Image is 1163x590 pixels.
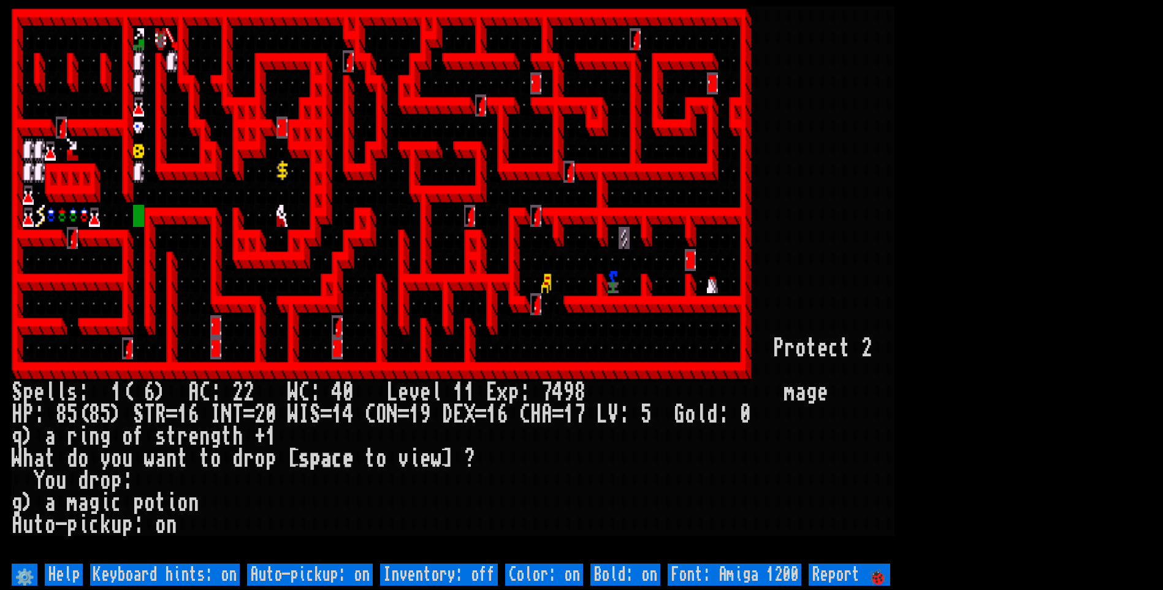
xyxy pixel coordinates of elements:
[90,564,240,586] input: Keyboard hints: on
[155,404,166,426] div: R
[45,564,83,586] input: Help
[144,381,155,404] div: 6
[464,448,475,470] div: ?
[597,404,608,426] div: L
[45,426,56,448] div: a
[34,381,45,404] div: e
[376,404,387,426] div: O
[100,514,111,536] div: k
[806,381,817,404] div: g
[177,448,188,470] div: t
[376,448,387,470] div: o
[12,448,23,470] div: W
[552,381,563,404] div: 4
[78,448,89,470] div: o
[310,404,321,426] div: S
[144,448,155,470] div: w
[563,381,574,404] div: 9
[563,404,574,426] div: 1
[210,448,221,470] div: o
[89,514,100,536] div: c
[199,448,210,470] div: t
[23,448,34,470] div: h
[409,381,420,404] div: v
[67,514,78,536] div: p
[332,381,343,404] div: 4
[155,492,166,514] div: t
[398,381,409,404] div: e
[12,404,23,426] div: H
[210,404,221,426] div: I
[453,381,464,404] div: 1
[89,404,100,426] div: 8
[590,564,660,586] input: Bold: on
[707,404,718,426] div: d
[299,448,310,470] div: s
[288,448,299,470] div: [
[321,404,332,426] div: =
[464,381,475,404] div: 1
[332,448,343,470] div: c
[144,404,155,426] div: T
[23,381,34,404] div: p
[155,448,166,470] div: a
[188,492,199,514] div: n
[409,448,420,470] div: i
[299,381,310,404] div: C
[420,448,431,470] div: e
[23,514,34,536] div: u
[243,448,254,470] div: r
[34,448,45,470] div: a
[188,381,199,404] div: A
[343,404,354,426] div: 4
[122,514,133,536] div: p
[380,564,498,586] input: Inventory: off
[210,381,221,404] div: :
[210,426,221,448] div: g
[232,426,243,448] div: h
[45,492,56,514] div: a
[78,514,89,536] div: i
[541,404,552,426] div: A
[100,448,111,470] div: y
[265,426,276,448] div: 1
[795,381,806,404] div: a
[23,426,34,448] div: )
[828,337,839,359] div: c
[100,492,111,514] div: i
[56,514,67,536] div: -
[530,404,541,426] div: H
[199,426,210,448] div: n
[299,404,310,426] div: I
[817,381,828,404] div: e
[431,448,442,470] div: w
[243,381,254,404] div: 2
[166,448,177,470] div: n
[641,404,652,426] div: 5
[166,514,177,536] div: n
[809,564,890,586] input: Report 🐞
[177,426,188,448] div: r
[78,381,89,404] div: :
[45,448,56,470] div: t
[177,404,188,426] div: 1
[387,381,398,404] div: L
[45,381,56,404] div: l
[144,492,155,514] div: o
[133,514,144,536] div: :
[254,404,265,426] div: 2
[78,426,89,448] div: i
[155,381,166,404] div: )
[265,404,276,426] div: 0
[12,426,23,448] div: q
[265,448,276,470] div: p
[696,404,707,426] div: l
[111,381,122,404] div: 1
[784,381,795,404] div: m
[541,381,552,404] div: 7
[232,404,243,426] div: T
[177,492,188,514] div: o
[111,514,122,536] div: u
[100,470,111,492] div: o
[221,404,232,426] div: N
